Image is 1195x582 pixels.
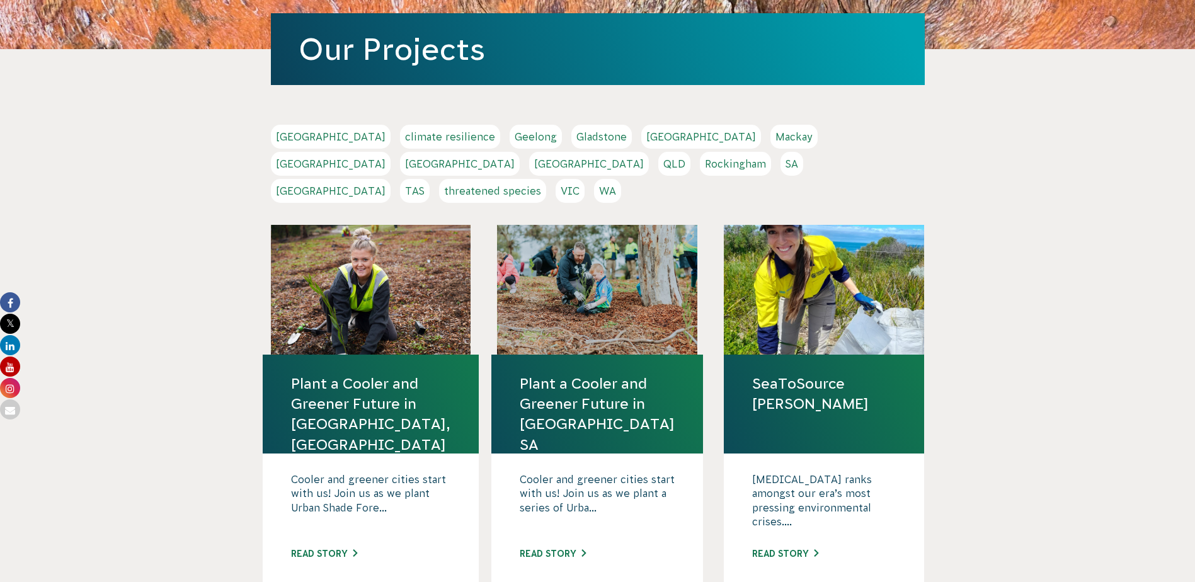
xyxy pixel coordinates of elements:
[770,125,818,149] a: Mackay
[752,374,896,414] a: SeaToSource [PERSON_NAME]
[520,549,586,559] a: Read story
[752,472,896,535] p: [MEDICAL_DATA] ranks amongst our era’s most pressing environmental crises....
[271,125,391,149] a: [GEOGRAPHIC_DATA]
[520,472,675,535] p: Cooler and greener cities start with us! Join us as we plant a series of Urba...
[594,179,621,203] a: WA
[291,374,450,455] a: Plant a Cooler and Greener Future in [GEOGRAPHIC_DATA], [GEOGRAPHIC_DATA]
[400,125,500,149] a: climate resilience
[400,179,430,203] a: TAS
[299,32,485,66] a: Our Projects
[529,152,649,176] a: [GEOGRAPHIC_DATA]
[400,152,520,176] a: [GEOGRAPHIC_DATA]
[271,152,391,176] a: [GEOGRAPHIC_DATA]
[556,179,585,203] a: VIC
[752,549,818,559] a: Read story
[641,125,761,149] a: [GEOGRAPHIC_DATA]
[291,472,450,535] p: Cooler and greener cities start with us! Join us as we plant Urban Shade Fore...
[571,125,632,149] a: Gladstone
[520,374,675,455] a: Plant a Cooler and Greener Future in [GEOGRAPHIC_DATA] SA
[780,152,803,176] a: SA
[291,549,357,559] a: Read story
[439,179,546,203] a: threatened species
[658,152,690,176] a: QLD
[510,125,562,149] a: Geelong
[700,152,771,176] a: Rockingham
[271,179,391,203] a: [GEOGRAPHIC_DATA]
